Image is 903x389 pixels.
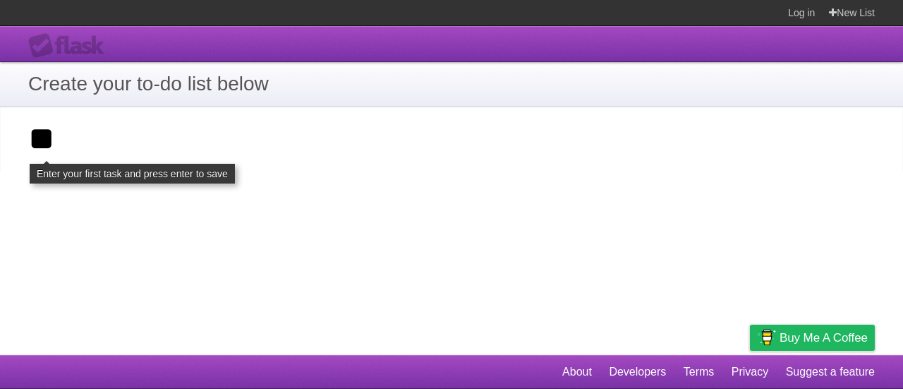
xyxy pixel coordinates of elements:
div: Flask [28,33,113,59]
a: About [562,359,592,385]
h1: Create your to-do list below [28,69,875,99]
a: Terms [684,359,715,385]
a: Developers [609,359,666,385]
a: Suggest a feature [786,359,875,385]
img: Buy me a coffee [757,325,776,349]
a: Buy me a coffee [750,325,875,351]
a: Privacy [732,359,768,385]
span: Buy me a coffee [780,325,868,350]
